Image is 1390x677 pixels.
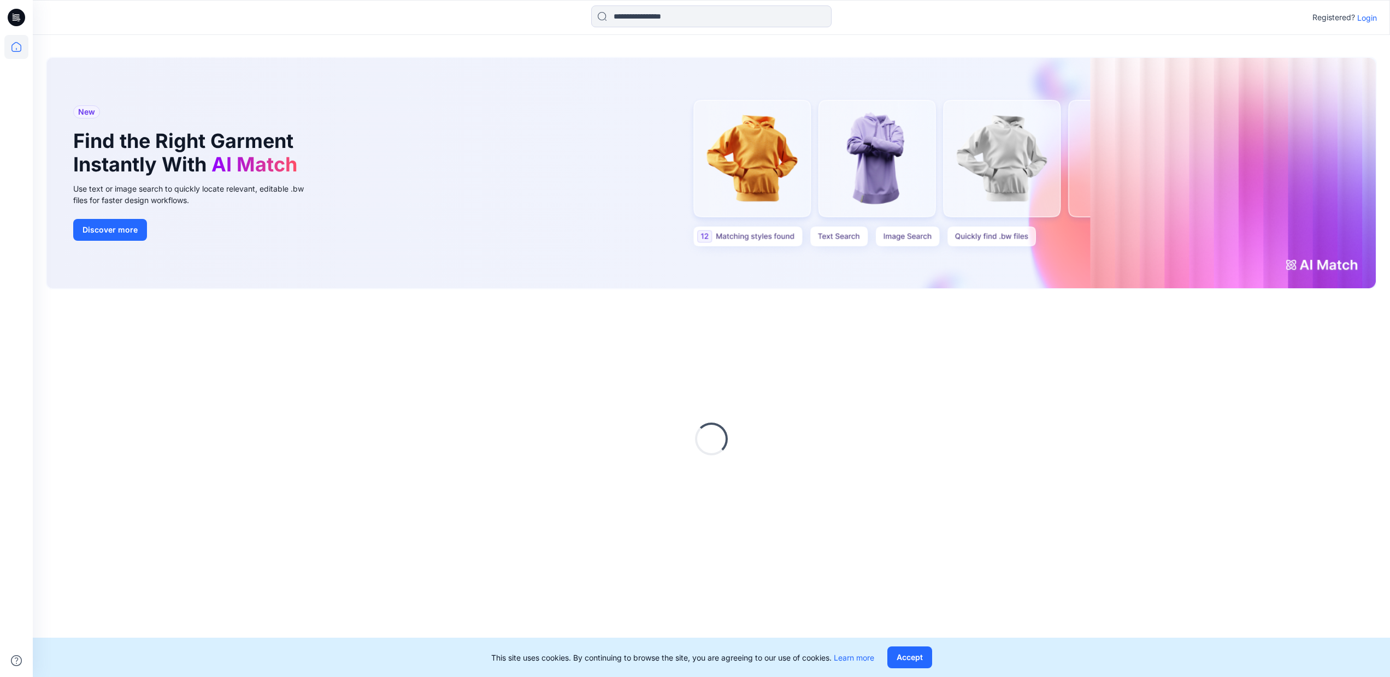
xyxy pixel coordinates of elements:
[73,183,319,206] div: Use text or image search to quickly locate relevant, editable .bw files for faster design workflows.
[834,653,874,662] a: Learn more
[73,219,147,241] button: Discover more
[73,129,303,176] h1: Find the Right Garment Instantly With
[211,152,297,176] span: AI Match
[491,652,874,663] p: This site uses cookies. By continuing to browse the site, you are agreeing to our use of cookies.
[78,105,95,118] span: New
[887,646,932,668] button: Accept
[1357,12,1377,23] p: Login
[1312,11,1355,24] p: Registered?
